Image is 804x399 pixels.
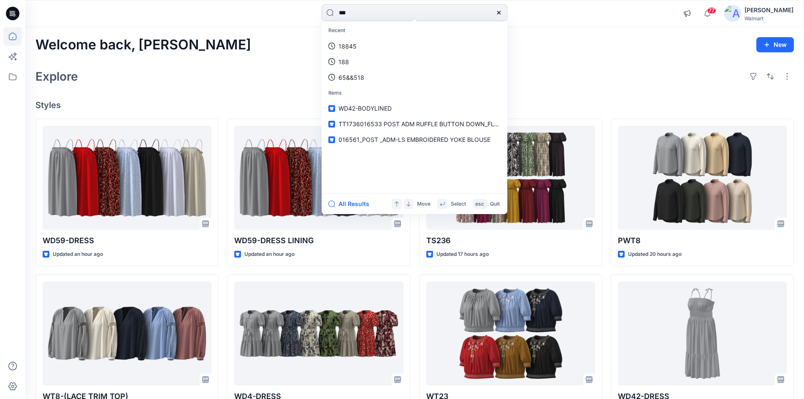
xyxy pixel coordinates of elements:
[707,7,716,14] span: 77
[323,100,506,116] a: WD42-BODYLINED
[338,136,490,143] span: 016561_POST _ADM-LS EMBROIDERED YOKE BLOUSE
[417,200,430,209] p: Move
[323,23,506,38] p: Recent
[323,116,506,132] a: TT1736016533 POST ADM RUFFLE BUTTON DOWN_FLT005
[338,57,349,66] p: 188
[328,199,375,209] button: All Results
[490,200,500,209] p: Quit
[323,132,506,147] a: 016561_POST _ADM-LS EMBROIDERED YOKE BLOUSE
[43,282,211,386] a: WT8-(LACE TRIM TOP)
[323,85,506,101] p: Items
[323,54,506,70] a: 188
[338,42,357,51] p: 18845
[426,282,595,386] a: WT23
[35,100,794,110] h4: Styles
[426,126,595,230] a: TS236
[618,126,787,230] a: PWT8
[618,282,787,386] a: WD42-DRESS
[756,37,794,52] button: New
[618,235,787,247] p: PWT8
[338,120,509,128] span: TT1736016533 POST ADM RUFFLE BUTTON DOWN_FLT005
[35,70,78,83] h2: Explore
[234,235,403,247] p: WD59-DRESS LINING
[338,105,392,112] span: WD42-BODYLINED
[436,250,489,259] p: Updated 17 hours ago
[323,38,506,54] a: 18845
[475,200,484,209] p: esc
[744,15,793,22] div: Walmart
[744,5,793,15] div: [PERSON_NAME]
[426,235,595,247] p: TS236
[244,250,295,259] p: Updated an hour ago
[35,37,251,53] h2: Welcome back, [PERSON_NAME]
[234,126,403,230] a: WD59-DRESS LINING
[323,70,506,85] a: 65&&518
[43,126,211,230] a: WD59-DRESS
[338,73,364,82] p: 65&&518
[53,250,103,259] p: Updated an hour ago
[234,282,403,386] a: WD4-DRESS
[628,250,682,259] p: Updated 20 hours ago
[724,5,741,22] img: avatar
[451,200,466,209] p: Select
[43,235,211,247] p: WD59-DRESS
